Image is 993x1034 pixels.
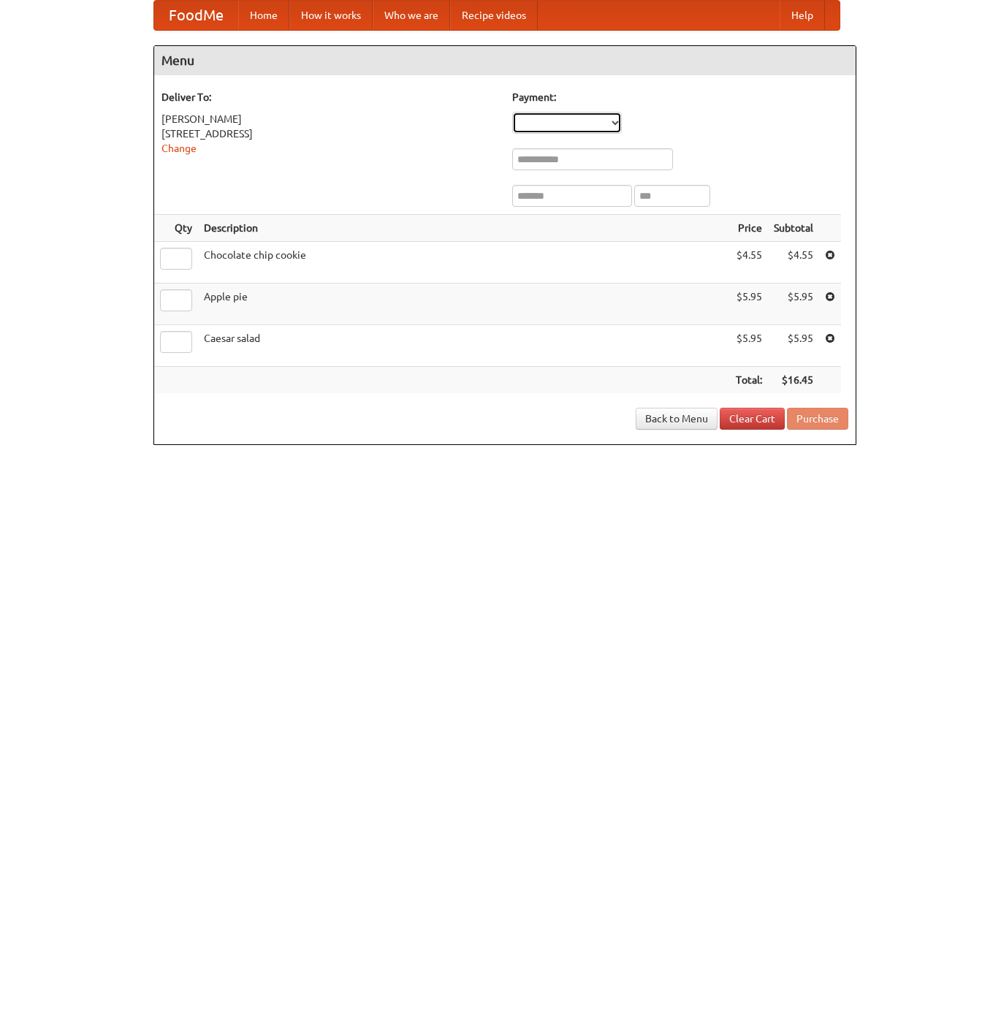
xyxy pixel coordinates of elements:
a: Clear Cart [720,408,785,430]
td: $5.95 [768,284,819,325]
h5: Payment: [512,90,848,104]
a: Change [161,142,197,154]
td: $5.95 [730,325,768,367]
a: Home [238,1,289,30]
th: Qty [154,215,198,242]
div: [STREET_ADDRESS] [161,126,498,141]
th: Price [730,215,768,242]
td: $5.95 [730,284,768,325]
div: [PERSON_NAME] [161,112,498,126]
td: Caesar salad [198,325,730,367]
a: Recipe videos [450,1,538,30]
a: Back to Menu [636,408,718,430]
td: $4.55 [768,242,819,284]
th: Description [198,215,730,242]
a: FoodMe [154,1,238,30]
h4: Menu [154,46,856,75]
th: $16.45 [768,367,819,394]
th: Total: [730,367,768,394]
button: Purchase [787,408,848,430]
td: $4.55 [730,242,768,284]
a: Help [780,1,825,30]
a: How it works [289,1,373,30]
td: $5.95 [768,325,819,367]
a: Who we are [373,1,450,30]
th: Subtotal [768,215,819,242]
td: Chocolate chip cookie [198,242,730,284]
h5: Deliver To: [161,90,498,104]
td: Apple pie [198,284,730,325]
